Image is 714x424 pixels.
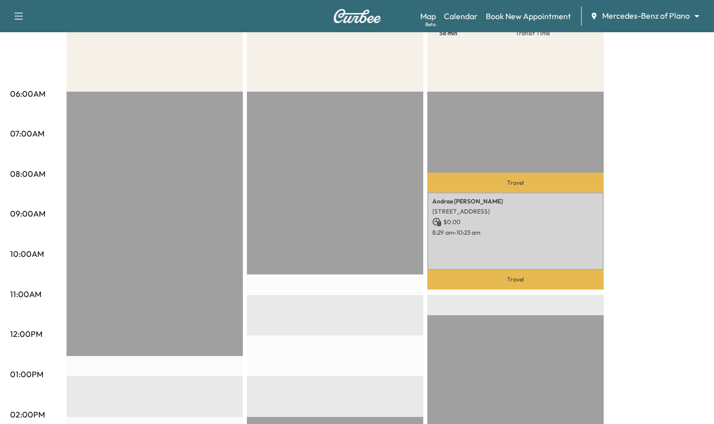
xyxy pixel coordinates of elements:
p: 11:00AM [10,288,41,300]
p: Travel [427,173,604,192]
p: 02:00PM [10,408,45,420]
p: Transit Time [515,29,592,37]
p: 01:00PM [10,368,43,380]
p: Travel [427,270,604,290]
p: 12:00PM [10,328,42,340]
a: Book New Appointment [486,10,571,22]
p: [STREET_ADDRESS] [432,207,599,216]
p: 10:00AM [10,248,44,260]
a: MapBeta [420,10,436,22]
p: 07:00AM [10,127,44,139]
a: Calendar [444,10,478,22]
p: 8:29 am - 10:23 am [432,229,599,237]
img: Curbee Logo [333,9,381,23]
p: $ 0.00 [432,218,599,227]
span: Mercedes-Benz of Plano [602,10,690,22]
p: 09:00AM [10,207,45,220]
p: 58 min [439,29,515,37]
p: 06:00AM [10,88,45,100]
p: 08:00AM [10,168,45,180]
div: Beta [425,21,436,28]
p: Andrae [PERSON_NAME] [432,197,599,205]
